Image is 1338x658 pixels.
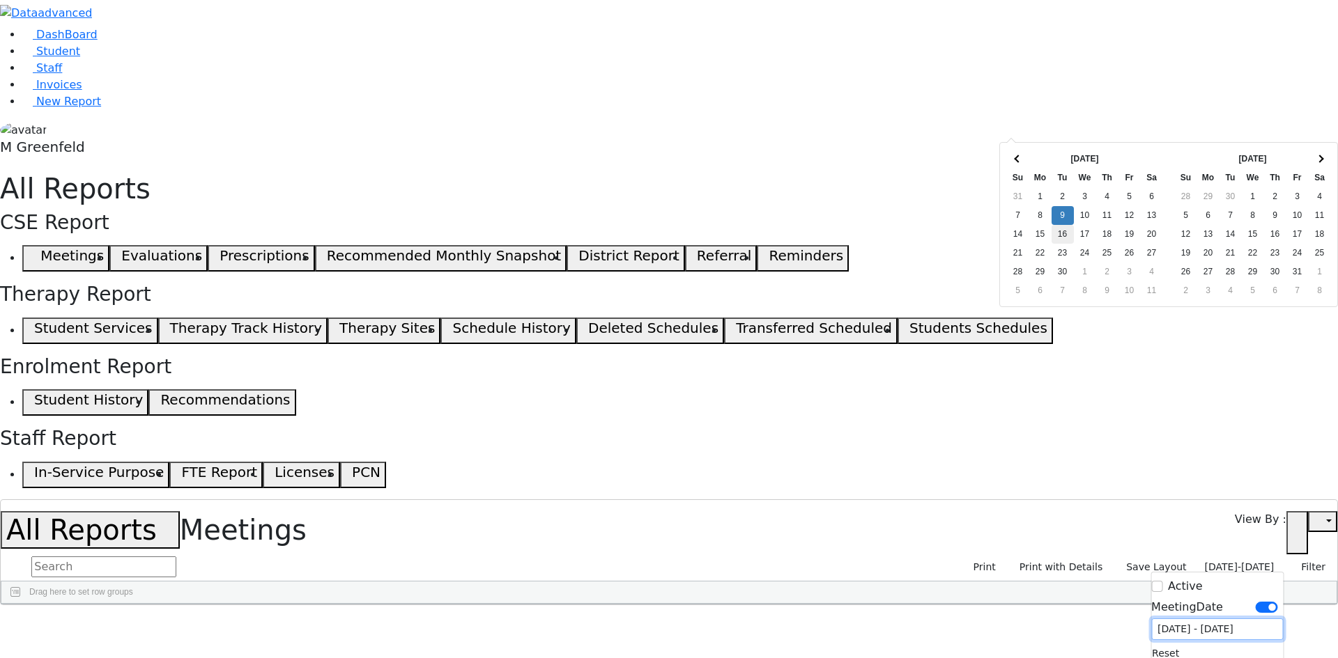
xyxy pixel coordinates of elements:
[1096,169,1118,187] th: Th
[1052,244,1074,263] td: 23
[1029,169,1052,187] th: Mo
[1074,169,1096,187] th: We
[724,318,898,344] button: Transferred Scheduled
[36,78,82,91] span: Invoices
[1242,263,1264,281] td: 29
[1220,281,1242,300] td: 4
[1141,263,1163,281] td: 4
[1141,225,1163,244] td: 20
[567,245,685,272] button: District Report
[22,95,101,108] a: New Report
[1168,578,1203,595] label: Active
[898,318,1053,344] button: Students Schedules
[909,320,1047,336] h5: Students Schedules
[1052,263,1074,281] td: 30
[34,320,152,336] h5: Student Services
[148,389,295,416] button: Recommendations
[1264,263,1286,281] td: 30
[1220,169,1242,187] th: Tu
[1,511,180,549] button: All Reports
[1007,263,1029,281] td: 28
[1118,244,1141,263] td: 26
[1096,187,1118,206] td: 4
[36,95,101,108] span: New Report
[1264,187,1286,206] td: 2
[1197,263,1220,281] td: 27
[1286,244,1309,263] td: 24
[588,320,718,336] h5: Deleted Schedules
[339,320,435,336] h5: Therapy Sites
[1175,187,1197,206] td: 28
[275,464,334,480] h5: Licenses
[34,464,164,480] h5: In-Service Purpose
[1074,187,1096,206] td: 3
[1242,281,1264,300] td: 5
[736,320,892,336] h5: Transferred Scheduled
[1175,244,1197,263] td: 19
[1029,225,1052,244] td: 15
[315,245,567,272] button: Recommended Monthly Snapshot
[352,464,380,480] h5: PCN
[1197,206,1220,225] td: 6
[1096,281,1118,300] td: 9
[36,45,80,58] span: Student
[453,320,571,336] h5: Schedule History
[1029,281,1052,300] td: 6
[1309,281,1331,300] td: 8
[158,318,328,344] button: Therapy Track History
[1096,206,1118,225] td: 11
[1220,187,1242,206] td: 30
[1052,225,1074,244] td: 16
[1141,169,1163,187] th: Sa
[1286,263,1309,281] td: 31
[1264,206,1286,225] td: 9
[1074,263,1096,281] td: 1
[1309,206,1331,225] td: 11
[1242,244,1264,263] td: 22
[1220,244,1242,263] td: 21
[1197,281,1220,300] td: 3
[1052,169,1074,187] th: Tu
[1118,187,1141,206] td: 5
[1151,599,1223,616] label: MeetingDate
[29,587,133,597] span: Drag here to set row groups
[22,245,109,272] button: Meetings
[1264,244,1286,263] td: 23
[1175,263,1197,281] td: 26
[1141,187,1163,206] td: 6
[1175,225,1197,244] td: 12
[1052,206,1074,225] td: 9
[1120,556,1192,578] button: Save Layout
[328,318,440,344] button: Therapy Sites
[1013,556,1109,578] button: Print with Details
[1096,244,1118,263] td: 25
[1007,206,1029,225] td: 7
[1096,225,1118,244] td: 18
[160,391,290,408] h5: Recommendations
[1074,206,1096,225] td: 10
[1197,150,1309,169] th: [DATE]
[1118,263,1141,281] td: 3
[1264,281,1286,300] td: 6
[220,247,309,264] h5: Prescriptions
[1235,511,1286,554] label: View By :
[685,245,758,272] button: Referral
[1029,150,1141,169] th: [DATE]
[109,245,208,272] button: Evaluations
[121,247,202,264] h5: Evaluations
[1197,244,1220,263] td: 20
[22,45,80,58] a: Student
[1052,281,1074,300] td: 7
[1029,263,1052,281] td: 29
[1242,206,1264,225] td: 8
[340,462,386,488] button: PCN
[1175,169,1197,187] th: Su
[1242,187,1264,206] td: 1
[1264,169,1286,187] th: Th
[1141,281,1163,300] td: 11
[1074,281,1096,300] td: 8
[1286,169,1309,187] th: Fr
[1141,206,1163,225] td: 13
[769,247,843,264] h5: Reminders
[170,320,322,336] h5: Therapy Track History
